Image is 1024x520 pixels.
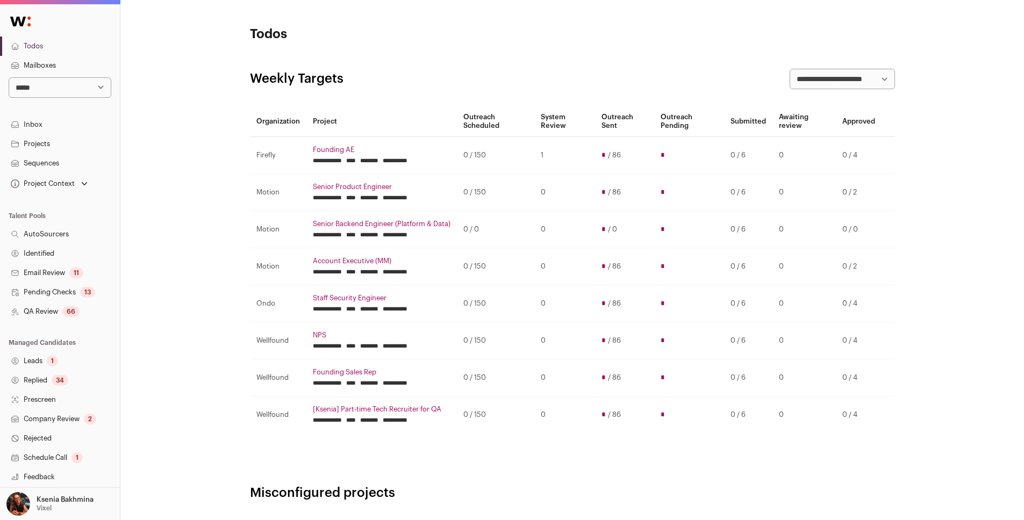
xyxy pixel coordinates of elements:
a: Founding Sales Rep [313,368,450,377]
a: Founding AE [313,146,450,154]
p: Vixel [37,504,52,512]
td: 0 / 2 [836,174,882,211]
td: 0 [534,322,595,359]
div: Project Context [9,179,75,188]
td: 0 / 6 [724,285,772,322]
td: 0 / 4 [836,322,882,359]
td: 0 [772,248,836,285]
td: 0 / 4 [836,137,882,174]
td: 0 / 6 [724,137,772,174]
td: 0 / 150 [457,396,534,434]
th: Organization [250,106,306,137]
td: 0 [772,211,836,248]
div: 66 [62,306,80,317]
td: 0 [772,174,836,211]
span: / 86 [608,188,621,197]
td: 0 / 0 [836,211,882,248]
td: 0 [772,322,836,359]
a: Senior Backend Engineer (Platform & Data) [313,220,450,228]
td: Wellfound [250,322,306,359]
span: / 86 [608,410,621,419]
td: 0 [534,396,595,434]
td: 0 / 150 [457,248,534,285]
td: 1 [534,137,595,174]
img: Wellfound [4,11,37,32]
div: 1 [47,356,58,366]
td: 0 [772,396,836,434]
td: 0 [534,248,595,285]
td: 0 / 150 [457,322,534,359]
button: Open dropdown [9,176,90,191]
td: 0 / 4 [836,396,882,434]
td: 0 / 150 [457,285,534,322]
span: / 86 [608,336,621,345]
span: / 86 [608,151,621,160]
h2: Weekly Targets [250,70,343,88]
a: Staff Security Engineer [313,294,450,302]
button: Open dropdown [4,492,96,516]
td: 0 / 6 [724,322,772,359]
div: 13 [80,287,95,298]
p: Ksenia Bakhmina [37,495,94,504]
span: / 86 [608,373,621,382]
th: Project [306,106,457,137]
td: 0 [772,137,836,174]
span: / 86 [608,299,621,308]
a: [Ksenia] Part-time Tech Recruiter for QA [313,405,450,414]
div: 2 [84,414,96,424]
td: 0 [772,285,836,322]
td: 0 / 6 [724,174,772,211]
td: 0 [772,359,836,396]
td: 0 [534,211,595,248]
th: Outreach Sent [595,106,654,137]
td: Wellfound [250,396,306,434]
td: 0 / 0 [457,211,534,248]
td: Wellfound [250,359,306,396]
td: 0 / 6 [724,396,772,434]
td: Firefly [250,137,306,174]
th: System Review [534,106,595,137]
span: / 0 [608,225,617,234]
img: 13968079-medium_jpg [6,492,30,516]
td: 0 [534,174,595,211]
a: Account Executive (MM) [313,257,450,265]
th: Awaiting review [772,106,836,137]
div: 11 [69,268,83,278]
th: Approved [836,106,882,137]
td: 0 / 150 [457,359,534,396]
td: Ondo [250,285,306,322]
td: 0 / 4 [836,285,882,322]
td: 0 / 2 [836,248,882,285]
td: 0 / 150 [457,174,534,211]
h2: Misconfigured projects [250,485,895,502]
th: Outreach Pending [654,106,724,137]
th: Outreach Scheduled [457,106,534,137]
td: Motion [250,248,306,285]
a: Senior Product Engineer [313,183,450,191]
a: NPS [313,331,450,340]
div: 1 [71,452,83,463]
th: Submitted [724,106,772,137]
td: 0 / 6 [724,211,772,248]
td: 0 [534,285,595,322]
td: 0 [534,359,595,396]
td: 0 / 150 [457,137,534,174]
td: Motion [250,211,306,248]
td: 0 / 6 [724,359,772,396]
span: / 86 [608,262,621,271]
td: Motion [250,174,306,211]
h1: Todos [250,26,465,43]
td: 0 / 6 [724,248,772,285]
td: 0 / 4 [836,359,882,396]
div: 34 [52,375,68,386]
